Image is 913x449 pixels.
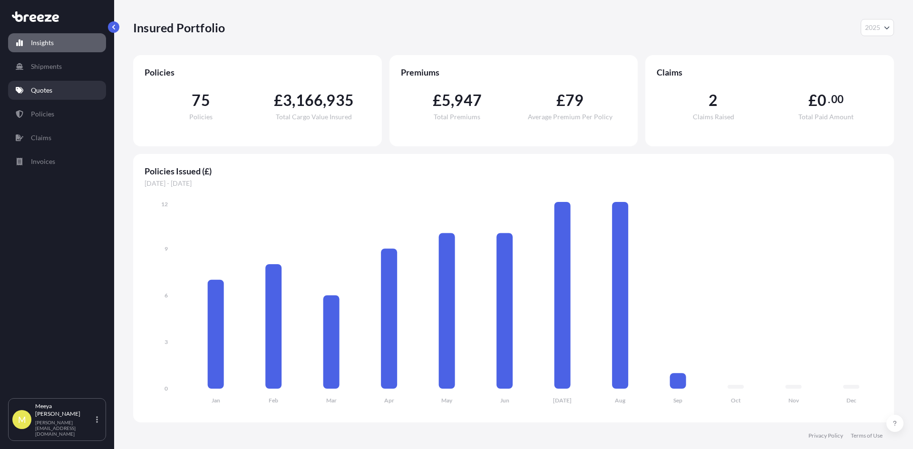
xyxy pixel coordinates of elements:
[296,93,323,108] span: 166
[8,81,106,100] a: Quotes
[323,93,326,108] span: ,
[828,96,830,103] span: .
[798,114,854,120] span: Total Paid Amount
[615,397,626,404] tspan: Aug
[31,157,55,166] p: Invoices
[212,397,220,404] tspan: Jan
[384,397,394,404] tspan: Apr
[165,385,168,392] tspan: 0
[8,33,106,52] a: Insights
[861,19,894,36] button: Year Selector
[556,93,565,108] span: £
[326,397,337,404] tspan: Mar
[165,292,168,299] tspan: 6
[8,152,106,171] a: Invoices
[851,432,883,439] a: Terms of Use
[35,402,94,418] p: Meeya [PERSON_NAME]
[189,114,213,120] span: Policies
[831,96,844,103] span: 00
[269,397,278,404] tspan: Feb
[8,128,106,147] a: Claims
[451,93,454,108] span: ,
[161,201,168,208] tspan: 12
[433,93,442,108] span: £
[454,93,482,108] span: 947
[553,397,572,404] tspan: [DATE]
[528,114,612,120] span: Average Premium Per Policy
[145,179,883,188] span: [DATE] - [DATE]
[283,93,292,108] span: 3
[657,67,883,78] span: Claims
[276,114,352,120] span: Total Cargo Value Insured
[35,420,94,437] p: [PERSON_NAME][EMAIL_ADDRESS][DOMAIN_NAME]
[8,57,106,76] a: Shipments
[292,93,295,108] span: ,
[808,93,817,108] span: £
[31,62,62,71] p: Shipments
[31,133,51,143] p: Claims
[31,38,54,48] p: Insights
[8,105,106,124] a: Policies
[500,397,509,404] tspan: Jun
[326,93,354,108] span: 935
[565,93,583,108] span: 79
[31,109,54,119] p: Policies
[673,397,682,404] tspan: Sep
[817,93,826,108] span: 0
[165,338,168,345] tspan: 3
[145,67,370,78] span: Policies
[18,415,26,424] span: M
[709,93,718,108] span: 2
[693,114,734,120] span: Claims Raised
[865,23,880,32] span: 2025
[434,114,480,120] span: Total Premiums
[274,93,283,108] span: £
[133,20,225,35] p: Insured Portfolio
[192,93,210,108] span: 75
[788,397,799,404] tspan: Nov
[401,67,627,78] span: Premiums
[145,165,883,177] span: Policies Issued (£)
[846,397,856,404] tspan: Dec
[31,86,52,95] p: Quotes
[731,397,741,404] tspan: Oct
[808,432,843,439] a: Privacy Policy
[441,397,453,404] tspan: May
[442,93,451,108] span: 5
[165,245,168,252] tspan: 9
